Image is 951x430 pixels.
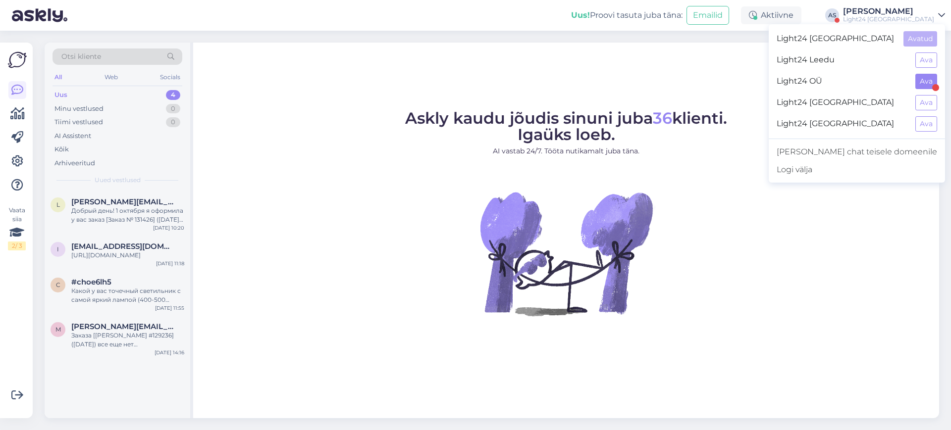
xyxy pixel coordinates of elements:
b: Uus! [571,10,590,20]
div: Заказа [[PERSON_NAME] #129236] ([DATE]) все еще нет ([PERSON_NAME], [PERSON_NAME]). Прошу ответит... [71,331,184,349]
span: Askly kaudu jõudis sinuni juba klienti. Igaüks loeb. [405,108,727,144]
span: Light24 OÜ [777,74,907,89]
div: 4 [166,90,180,100]
div: Logi välja [769,161,945,179]
span: Uued vestlused [95,176,141,185]
div: Light24 [GEOGRAPHIC_DATA] [843,15,934,23]
span: c [56,281,60,288]
button: Emailid [687,6,729,25]
div: [URL][DOMAIN_NAME] [71,251,184,260]
span: innademyd2022@gmail.com [71,242,174,251]
div: Proovi tasuta juba täna: [571,9,683,21]
button: Ava [915,52,937,68]
span: Light24 [GEOGRAPHIC_DATA] [777,116,907,132]
div: Tiimi vestlused [54,117,103,127]
div: Добрый день! 1 октября я оформила у вас заказ [Заказ № 131426] ([DATE]). До сих пор от вас ни зак... [71,206,184,224]
p: AI vastab 24/7. Tööta nutikamalt juba täna. [405,146,727,156]
div: AI Assistent [54,131,91,141]
div: [PERSON_NAME] [843,7,934,15]
span: #choe6lh5 [71,278,111,287]
span: Light24 [GEOGRAPHIC_DATA] [777,31,896,47]
span: lena.oginc@inbox.lv [71,197,174,206]
div: [DATE] 11:55 [155,304,184,312]
div: [DATE] 11:18 [156,260,184,267]
div: 0 [166,104,180,114]
div: Minu vestlused [54,104,104,114]
div: AS [825,8,839,22]
a: [PERSON_NAME] chat teisele domeenile [769,143,945,161]
img: Askly Logo [8,50,27,69]
button: Ava [915,74,937,89]
button: Ava [915,116,937,132]
button: Avatud [903,31,937,47]
div: 2 / 3 [8,241,26,250]
div: [DATE] 14:16 [155,349,184,356]
span: Light24 Leedu [777,52,907,68]
div: Какой у вас точечный светильник с самой яркий лампой (400-500 люмен)? [71,287,184,304]
button: Ava [915,95,937,110]
div: Uus [54,90,67,100]
div: [DATE] 10:20 [153,224,184,232]
span: i [57,245,59,253]
span: Otsi kliente [61,51,101,62]
div: All [53,71,64,84]
span: Light24 [GEOGRAPHIC_DATA] [777,95,907,110]
div: Web [103,71,120,84]
div: Kõik [54,144,69,154]
div: Arhiveeritud [54,158,95,168]
a: [PERSON_NAME]Light24 [GEOGRAPHIC_DATA] [843,7,945,23]
div: Socials [158,71,182,84]
span: l [56,201,60,208]
span: mara.sosare@balticmonitor.com [71,322,174,331]
div: Aktiivne [741,6,801,24]
img: No Chat active [477,164,655,342]
div: 0 [166,117,180,127]
span: m [55,326,61,333]
span: 36 [653,108,672,128]
div: Vaata siia [8,206,26,250]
